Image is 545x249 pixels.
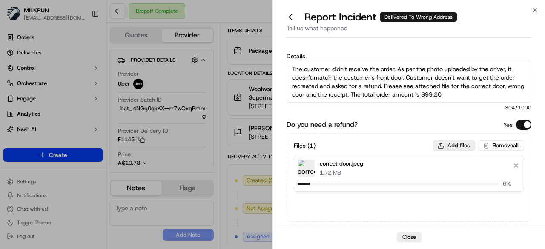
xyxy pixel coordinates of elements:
p: correct door.jpeg [320,160,363,168]
button: Add files [433,140,475,151]
p: 1.72 MB [320,169,363,177]
span: 304 /1000 [287,104,531,111]
div: Delivered To Wrong Address [380,12,457,22]
label: Do you need a refund? [287,120,358,130]
button: Remove file [510,160,522,172]
label: Details [287,53,531,59]
img: correct door.jpeg [298,160,315,177]
span: 6 % [503,180,519,188]
p: Yes [503,120,513,129]
div: Tell us what happened [287,24,531,38]
textarea: The customer didn't receive the order. As per the photo uploaded by the driver, it doesn't match ... [287,61,531,103]
h3: Files ( 1 ) [294,141,316,150]
button: Removeall [479,140,524,151]
button: Close [397,232,422,242]
p: Report Incident [304,10,457,24]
